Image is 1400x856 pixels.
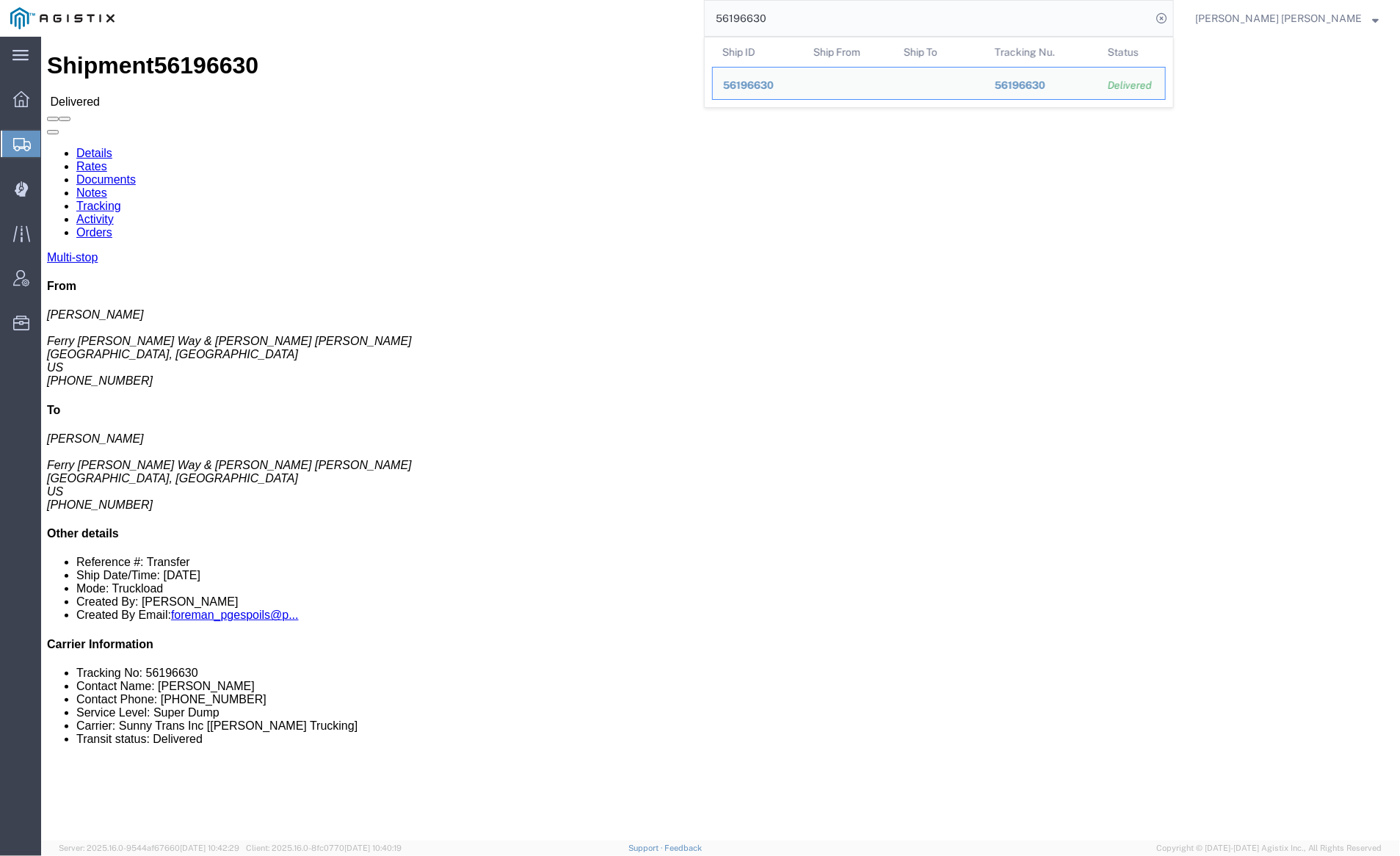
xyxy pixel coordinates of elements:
[995,78,1088,93] div: 56196630
[723,78,793,93] div: 56196630
[705,1,1151,36] input: Search for shipment number, reference number
[712,37,1173,107] table: Search Results
[10,7,115,29] img: logo
[344,844,402,852] span: [DATE] 10:40:19
[246,844,402,852] span: Client: 2025.16.0-8fc0770
[1156,842,1382,855] span: Copyright © [DATE]-[DATE] Agistix Inc., All Rights Reserved
[628,844,665,852] a: Support
[984,37,1098,67] th: Tracking Nu.
[59,844,239,852] span: Server: 2025.16.0-9544af67660
[41,37,1400,841] iframe: FS Legacy Container
[180,844,239,852] span: [DATE] 10:42:29
[1194,10,1379,27] button: [PERSON_NAME] [PERSON_NAME]
[665,844,703,852] a: Feedback
[1098,37,1166,67] th: Status
[712,37,803,67] th: Ship ID
[803,37,894,67] th: Ship From
[995,79,1045,91] span: 56196630
[723,79,774,91] span: 56196630
[1195,10,1362,26] span: Kayte Bray Dogali
[1108,78,1155,93] div: Delivered
[893,37,984,67] th: Ship To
